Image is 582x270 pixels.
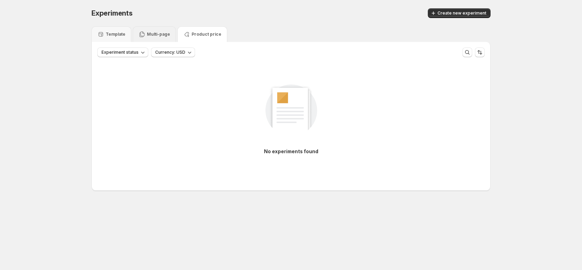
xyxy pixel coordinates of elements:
button: Currency: USD [151,47,195,57]
p: Product price [192,32,221,37]
span: Create new experiment [438,10,486,16]
p: Template [106,32,125,37]
span: Experiment status [102,50,139,55]
button: Experiment status [97,47,148,57]
p: Multi-page [147,32,170,37]
button: Sort the results [475,47,485,57]
span: Currency: USD [155,50,185,55]
p: No experiments found [264,148,318,155]
button: Create new experiment [428,8,491,18]
span: Experiments [91,9,133,17]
